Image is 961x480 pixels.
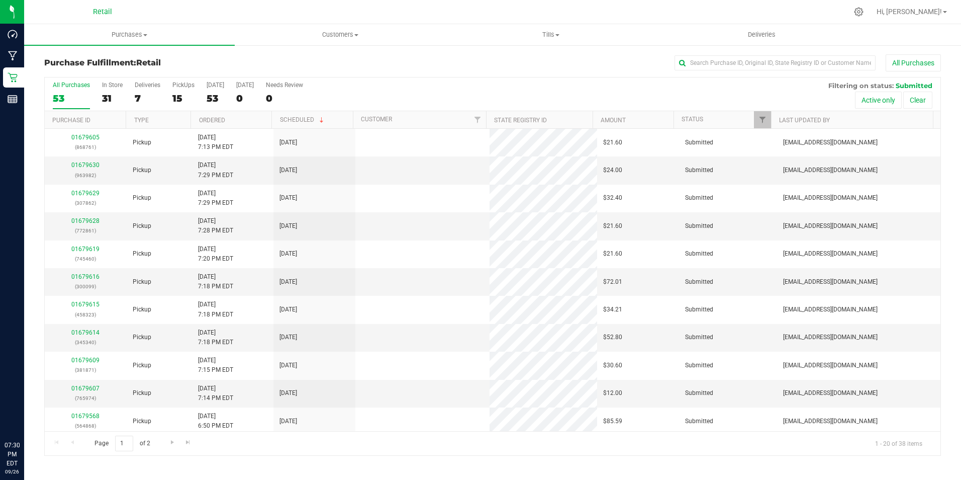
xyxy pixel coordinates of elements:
[172,82,195,89] div: PickUps
[133,305,151,314] span: Pickup
[603,333,622,342] span: $52.80
[52,117,90,124] a: Purchase ID
[783,221,878,231] span: [EMAIL_ADDRESS][DOMAIN_NAME]
[685,249,713,259] span: Submitted
[279,221,297,231] span: [DATE]
[198,245,233,264] span: [DATE] 7:20 PM EDT
[685,277,713,287] span: Submitted
[603,305,622,314] span: $34.21
[279,361,297,370] span: [DATE]
[734,30,789,39] span: Deliveries
[133,388,151,398] span: Pickup
[685,417,713,426] span: Submitted
[783,388,878,398] span: [EMAIL_ADDRESS][DOMAIN_NAME]
[71,413,100,420] a: 01679568
[603,193,622,203] span: $32.40
[71,217,100,224] a: 01679628
[855,92,902,109] button: Active only
[102,82,123,89] div: In Store
[279,333,297,342] span: [DATE]
[675,55,876,70] input: Search Purchase ID, Original ID, State Registry ID or Customer Name...
[51,142,121,152] p: (868761)
[199,117,225,124] a: Ordered
[783,417,878,426] span: [EMAIL_ADDRESS][DOMAIN_NAME]
[115,436,133,451] input: 1
[198,133,233,152] span: [DATE] 7:13 PM EDT
[172,93,195,104] div: 15
[783,277,878,287] span: [EMAIL_ADDRESS][DOMAIN_NAME]
[71,273,100,280] a: 01679616
[51,226,121,235] p: (772861)
[685,193,713,203] span: Submitted
[603,277,622,287] span: $72.01
[51,171,121,180] p: (963982)
[783,166,878,175] span: [EMAIL_ADDRESS][DOMAIN_NAME]
[236,82,254,89] div: [DATE]
[603,138,622,147] span: $21.60
[685,221,713,231] span: Submitted
[279,193,297,203] span: [DATE]
[133,138,151,147] span: Pickup
[102,93,123,104] div: 31
[886,54,941,71] button: All Purchases
[181,436,196,449] a: Go to the last page
[235,24,445,45] a: Customers
[446,24,656,45] a: Tills
[279,417,297,426] span: [DATE]
[53,93,90,104] div: 53
[198,328,233,347] span: [DATE] 7:18 PM EDT
[71,385,100,392] a: 01679607
[8,72,18,83] inline-svg: Retail
[198,189,233,208] span: [DATE] 7:29 PM EDT
[133,221,151,231] span: Pickup
[71,329,100,336] a: 01679614
[136,58,161,67] span: Retail
[783,361,878,370] span: [EMAIL_ADDRESS][DOMAIN_NAME]
[603,221,622,231] span: $21.60
[361,116,392,123] a: Customer
[86,436,158,451] span: Page of 2
[5,441,20,468] p: 07:30 PM EDT
[71,162,100,169] a: 01679630
[783,249,878,259] span: [EMAIL_ADDRESS][DOMAIN_NAME]
[279,305,297,314] span: [DATE]
[133,361,151,370] span: Pickup
[207,82,224,89] div: [DATE]
[236,93,254,104] div: 0
[469,111,486,128] a: Filter
[279,249,297,259] span: [DATE]
[828,82,894,90] span: Filtering on status:
[44,58,343,67] h3: Purchase Fulfillment:
[235,30,445,39] span: Customers
[51,282,121,291] p: (300099)
[779,117,830,124] a: Last Updated By
[783,333,878,342] span: [EMAIL_ADDRESS][DOMAIN_NAME]
[165,436,179,449] a: Go to the next page
[8,51,18,61] inline-svg: Manufacturing
[133,193,151,203] span: Pickup
[5,468,20,475] p: 09/26
[877,8,942,16] span: Hi, [PERSON_NAME]!
[601,117,626,124] a: Amount
[51,393,121,403] p: (765974)
[133,166,151,175] span: Pickup
[24,24,235,45] a: Purchases
[266,82,303,89] div: Needs Review
[71,134,100,141] a: 01679605
[51,338,121,347] p: (345340)
[266,93,303,104] div: 0
[30,398,42,410] iframe: Resource center unread badge
[198,300,233,319] span: [DATE] 7:18 PM EDT
[783,305,878,314] span: [EMAIL_ADDRESS][DOMAIN_NAME]
[51,254,121,264] p: (745460)
[656,24,867,45] a: Deliveries
[279,166,297,175] span: [DATE]
[685,138,713,147] span: Submitted
[685,388,713,398] span: Submitted
[603,417,622,426] span: $85.59
[71,301,100,308] a: 01679615
[896,82,932,90] span: Submitted
[279,138,297,147] span: [DATE]
[135,93,160,104] div: 7
[198,161,233,180] span: [DATE] 7:29 PM EDT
